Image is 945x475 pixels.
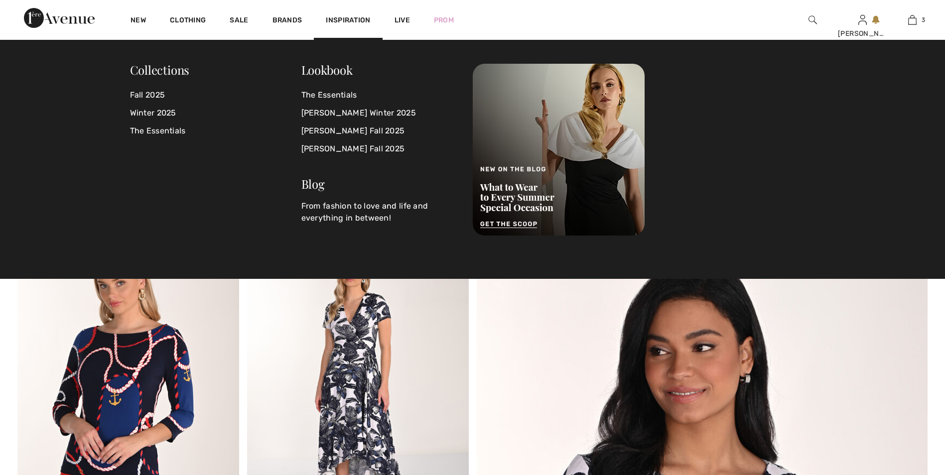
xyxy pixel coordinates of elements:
a: [PERSON_NAME] Fall 2025 [301,122,461,140]
a: 3 [888,14,937,26]
p: From fashion to love and life and everything in between! [301,200,461,224]
a: Winter 2025 [130,104,301,122]
a: Live [395,15,410,25]
span: 3 [922,15,925,24]
div: [PERSON_NAME] [838,28,887,39]
span: Collections [130,62,190,78]
img: My Bag [908,14,917,26]
img: search the website [809,14,817,26]
a: Lookbook [301,62,353,78]
a: The Essentials [301,86,461,104]
a: [PERSON_NAME] Winter 2025 [301,104,461,122]
a: New [131,16,146,26]
a: Clothing [170,16,206,26]
a: Blog [301,176,325,192]
a: Fall 2025 [130,86,301,104]
img: My Info [858,14,867,26]
a: New on the Blog [473,144,645,154]
a: Prom [434,15,454,25]
a: Sale [230,16,248,26]
a: The Essentials [130,122,301,140]
span: Inspiration [326,16,370,26]
a: Brands [272,16,302,26]
img: New on the Blog [473,64,645,236]
a: [PERSON_NAME] Fall 2025 [301,140,461,158]
a: Sign In [858,15,867,24]
img: 1ère Avenue [24,8,95,28]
